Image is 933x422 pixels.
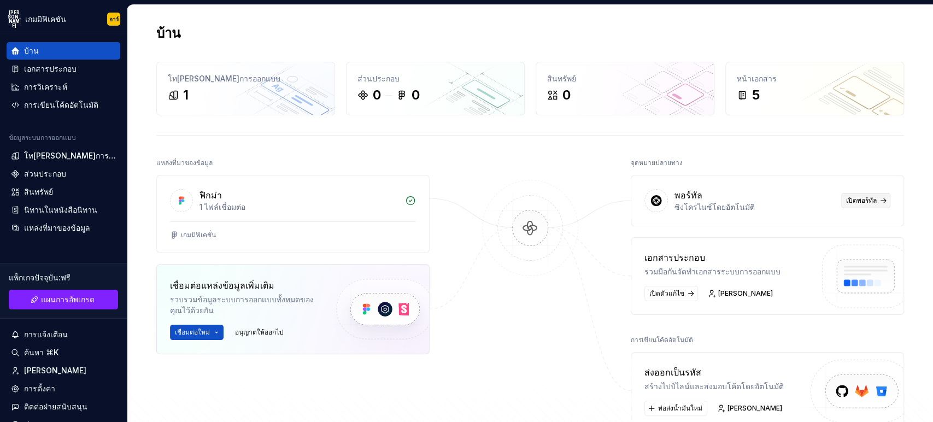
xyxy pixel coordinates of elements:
button: อนุญาตให้ออกไป [230,325,289,340]
font: การวิเคราะห์ [24,82,67,91]
font: การเขียนโค้ดอัตโนมัติ [631,336,693,344]
font: ข้อมูลระบบการออกแบบ [9,133,76,142]
a: สินทรัพย์0 [536,62,714,115]
font: 0 [562,87,571,103]
font: [PERSON_NAME] [24,366,86,375]
font: [PERSON_NAME] [727,404,782,412]
font: [PERSON_NAME] [718,289,773,297]
a: การตั้งค่า [7,380,120,397]
font: ติดต่อฝ่ายสนับสนุน [24,402,87,411]
font: พอร์ทัล [674,190,702,201]
button: เชื่อมต่อใหม่ [170,325,224,340]
font: ท่อส่งน้ำมันใหม่ [658,404,702,412]
font: แผนการอัพเกรด [41,295,95,304]
a: [PERSON_NAME] [714,401,787,416]
a: เปิดตัวแก้ไข [644,286,698,301]
font: โท[PERSON_NAME]การออกแบบ [168,74,280,83]
font: ส่วนประกอบ [357,74,400,83]
font: นิทานในหนังสือนิทาน [24,205,97,214]
a: เอกสารประกอบ [7,60,120,78]
font: 1 [183,87,189,103]
font: [PERSON_NAME] [8,10,21,28]
font: เอกสารประกอบ [24,64,77,73]
a: ส่วนประกอบ [7,165,120,183]
font: 0 [373,87,381,103]
font: ค้นหา ⌘K [24,348,58,357]
a: [PERSON_NAME] [705,286,778,301]
a: แหล่งที่มาของข้อมูล [7,219,120,237]
a: ฟิกม่า1 ไฟล์เชื่อมต่อเกมมิฟิเคชั่น [156,175,430,253]
a: เปิดพอร์ทัล [841,193,890,208]
font: ส่งออกเป็นรหัส [644,367,701,378]
font: 0 [412,87,420,103]
font: บ้าน [156,25,180,41]
font: การตั้งค่า [24,384,55,393]
a: [PERSON_NAME] [7,362,120,379]
font: ส่วนประกอบ [24,169,66,178]
font: ฟรี [61,273,71,282]
font: เชื่อมต่อแหล่งข้อมูลเพิ่มเติม [170,280,274,291]
font: อนุญาตให้ออกไป [235,328,284,336]
button: [PERSON_NAME]เกมมิฟิเคชันอาร์ [2,7,125,31]
font: อาร์ [109,16,119,22]
font: 1 ไฟล์เชื่อมต่อ [199,202,245,212]
font: จุดหมายปลายทาง [631,159,683,167]
a: บ้าน [7,42,120,60]
a: นิทานในหนังสือนิทาน [7,201,120,219]
font: : [58,273,61,282]
font: การแจ้งเตือน [24,330,68,339]
font: เกมมิฟิเคชัน [25,14,66,24]
font: เชื่อมต่อใหม่ [175,328,210,336]
font: 5 [752,87,760,103]
font: ซิงโครไนซ์โดยอัตโนมัติ [674,202,755,212]
font: หน้าเอกสาร [737,74,777,83]
a: แผนการอัพเกรด [9,290,118,309]
a: การเขียนโค้ดอัตโนมัติ [7,96,120,114]
a: หน้าเอกสาร5 [725,62,904,115]
font: การเขียนโค้ดอัตโนมัติ [24,100,98,109]
a: การวิเคราะห์ [7,78,120,96]
button: ติดต่อฝ่ายสนับสนุน [7,398,120,415]
a: ส่วนประกอบ00 [346,62,525,115]
font: ร่วมมือกันจัดทำเอกสารระบบการออกแบบ [644,267,781,276]
font: เอกสารประกอบ [644,252,705,263]
font: รวบรวมข้อมูลระบบการออกแบบทั้งหมดของคุณไว้ด้วยกัน [170,295,314,315]
font: เปิดตัวแก้ไข [649,289,684,297]
a: สินทรัพย์ [7,183,120,201]
font: โท[PERSON_NAME]การออกแบบ [24,151,137,160]
button: การแจ้งเตือน [7,326,120,343]
font: ฟิกม่า [199,190,222,201]
a: โท[PERSON_NAME]การออกแบบ [7,147,120,165]
button: ค้นหา ⌘K [7,344,120,361]
a: โท[PERSON_NAME]การออกแบบ1 [156,62,335,115]
font: เกมมิฟิเคชั่น [181,231,216,239]
font: บ้าน [24,46,39,55]
font: แหล่งที่มาของข้อมูล [24,223,90,232]
font: สร้างไปป์ไลน์และส่งมอบโค้ดโดยอัตโนมัติ [644,382,784,391]
font: สินทรัพย์ [24,187,53,196]
font: แหล่งที่มาของข้อมูล [156,159,213,167]
font: แพ็กเกจปัจจุบัน [9,273,58,282]
font: สินทรัพย์ [547,74,576,83]
button: ท่อส่งน้ำมันใหม่ [644,401,707,416]
font: เปิดพอร์ทัล [846,196,877,204]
